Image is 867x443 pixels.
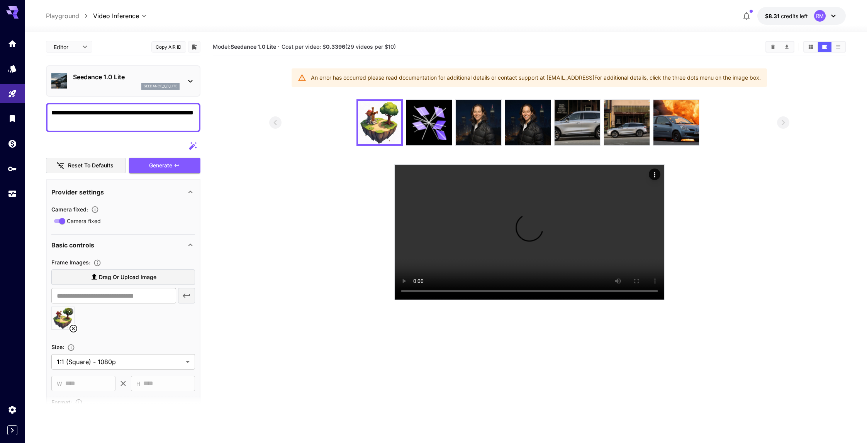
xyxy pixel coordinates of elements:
[54,43,78,51] span: Editor
[780,42,794,52] button: Download All
[90,259,104,267] button: Upload frame images.
[649,169,660,180] div: Actions
[456,100,501,145] img: jLMAAAABklEQVQDAPBVLNGSlhh+AAAAAElFTkSuQmCC
[67,217,101,225] span: Camera fixed
[46,11,79,20] a: Playground
[766,42,780,52] button: Clear videos
[136,379,140,388] span: H
[765,41,794,53] div: Clear videosDownload All
[51,259,90,266] span: Frame Images :
[814,10,826,22] div: RM
[129,158,200,174] button: Generate
[831,42,845,52] button: Show videos in list view
[144,83,177,89] p: seedance_1_0_lite
[51,69,195,93] div: Seedance 1.0 Liteseedance_1_0_lite
[8,189,17,199] div: Usage
[57,357,183,366] span: 1:1 (Square) - 1080p
[51,240,94,250] p: Basic controls
[765,13,781,19] span: $8.31
[8,64,17,73] div: Models
[8,39,17,48] div: Home
[51,344,64,350] span: Size :
[278,42,280,51] p: ·
[781,13,808,19] span: credits left
[93,11,139,20] span: Video Inference
[311,71,761,85] div: An error has occurred please read documentation for additional details or contact support at [EMA...
[765,12,808,20] div: $8.31209
[555,100,600,145] img: +nvRgXAAAABklEQVQDAK23vrPhXCMjAAAAAElFTkSuQmCC
[8,405,17,414] div: Settings
[8,114,17,123] div: Library
[191,42,198,51] button: Add to library
[7,425,17,435] button: Expand sidebar
[51,206,88,213] span: Camera fixed :
[51,183,195,201] div: Provider settings
[64,344,78,351] button: Adjust the dimensions of the generated image by specifying its width and height in pixels, or sel...
[8,139,17,148] div: Wallet
[8,89,17,99] div: Playground
[604,100,650,145] img: 7ICG14AAAAGSURBVAMAxMtjRO3W1nMAAAAASUVORK5CYII=
[73,72,180,82] p: Seedance 1.0 Lite
[653,100,699,145] img: w7md1gAAAAGSURBVAMAZ120LMaGHmgAAAAASUVORK5CYII=
[505,100,551,145] img: 9dpvLyAAAABklEQVQDAAgy1jncXpjuAAAAAElFTkSuQmCC
[213,43,276,50] span: Model:
[803,41,846,53] div: Show videos in grid viewShow videos in video viewShow videos in list view
[99,273,156,282] span: Drag or upload image
[8,164,17,174] div: API Keys
[804,42,818,52] button: Show videos in grid view
[51,269,195,285] label: Drag or upload image
[149,161,172,170] span: Generate
[326,43,345,50] b: 0.3396
[757,7,846,25] button: $8.31209RM
[818,42,831,52] button: Show videos in video view
[46,11,93,20] nav: breadcrumb
[51,187,104,197] p: Provider settings
[151,41,186,53] button: Copy AIR ID
[51,236,195,254] div: Basic controls
[57,379,62,388] span: W
[231,43,276,50] b: Seedance 1.0 Lite
[358,101,401,144] img: +zElZ1AAAABklEQVQDADkZTdDrsqcmAAAAAElFTkSuQmCC
[282,43,396,50] span: Cost per video: $ (29 videos per $10)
